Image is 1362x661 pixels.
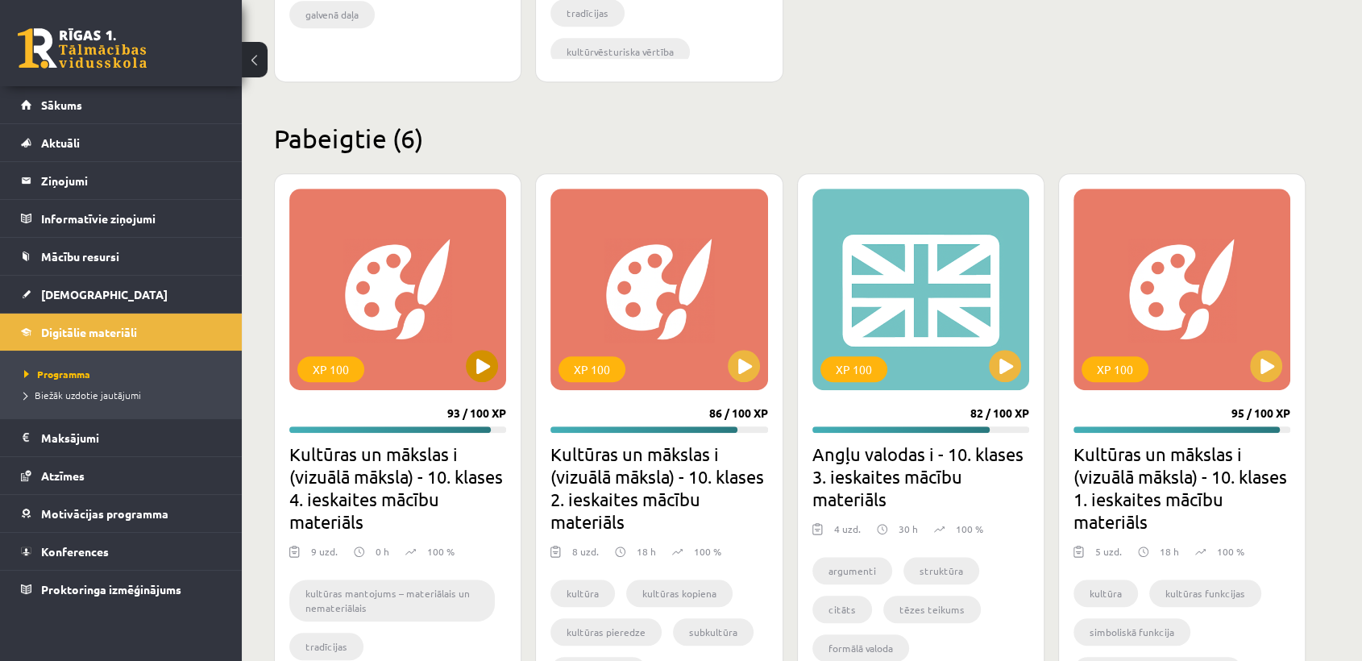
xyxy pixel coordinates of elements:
[41,98,82,112] span: Sākums
[21,238,222,275] a: Mācību resursi
[289,580,495,622] li: kultūras mantojums – materiālais un nemateriālais
[694,544,721,559] p: 100 %
[1073,443,1290,533] h2: Kultūras un mākslas i (vizuālā māksla) - 10. klases 1. ieskaites mācību materiāls
[1082,356,1148,382] div: XP 100
[21,124,222,161] a: Aktuāli
[41,419,222,456] legend: Maksājumi
[1217,544,1244,559] p: 100 %
[41,162,222,199] legend: Ziņojumi
[24,389,141,401] span: Biežāk uzdotie jautājumi
[637,544,656,559] p: 18 h
[1095,544,1122,568] div: 5 uzd.
[311,544,338,568] div: 9 uzd.
[550,443,767,533] h2: Kultūras un mākslas i (vizuālā māksla) - 10. klases 2. ieskaites mācību materiāls
[21,200,222,237] a: Informatīvie ziņojumi
[18,28,147,69] a: Rīgas 1. Tālmācības vidusskola
[21,571,222,608] a: Proktoringa izmēģinājums
[289,1,375,28] li: galvenā daļa
[24,368,90,380] span: Programma
[21,533,222,570] a: Konferences
[626,580,733,607] li: kultūras kopiena
[834,522,861,546] div: 4 uzd.
[41,582,181,597] span: Proktoringa izmēģinājums
[550,580,615,607] li: kultūra
[572,544,599,568] div: 8 uzd.
[1073,618,1190,646] li: simboliskā funkcija
[41,287,168,301] span: [DEMOGRAPHIC_DATA]
[274,123,1306,154] h2: Pabeigtie (6)
[21,276,222,313] a: [DEMOGRAPHIC_DATA]
[41,325,137,339] span: Digitālie materiāli
[21,495,222,532] a: Motivācijas programma
[41,506,168,521] span: Motivācijas programma
[883,596,981,623] li: tēzes teikums
[1149,580,1261,607] li: kultūras funkcijas
[899,522,918,536] p: 30 h
[24,388,226,402] a: Biežāk uzdotie jautājumi
[41,468,85,483] span: Atzīmes
[1073,580,1138,607] li: kultūra
[1160,544,1179,559] p: 18 h
[550,38,690,65] li: kultūrvēsturiska vērtība
[812,557,892,584] li: argumenti
[289,633,363,660] li: tradīcijas
[812,443,1029,510] h2: Angļu valodas i - 10. klases 3. ieskaites mācību materiāls
[21,419,222,456] a: Maksājumi
[21,86,222,123] a: Sākums
[24,367,226,381] a: Programma
[903,557,979,584] li: struktūra
[21,457,222,494] a: Atzīmes
[21,314,222,351] a: Digitālie materiāli
[41,249,119,264] span: Mācību resursi
[41,544,109,559] span: Konferences
[21,162,222,199] a: Ziņojumi
[41,135,80,150] span: Aktuāli
[289,443,506,533] h2: Kultūras un mākslas i (vizuālā māksla) - 10. klases 4. ieskaites mācību materiāls
[812,596,872,623] li: citāts
[550,618,662,646] li: kultūras pieredze
[297,356,364,382] div: XP 100
[559,356,625,382] div: XP 100
[956,522,983,536] p: 100 %
[673,618,754,646] li: subkultūra
[427,544,455,559] p: 100 %
[41,200,222,237] legend: Informatīvie ziņojumi
[820,356,887,382] div: XP 100
[376,544,389,559] p: 0 h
